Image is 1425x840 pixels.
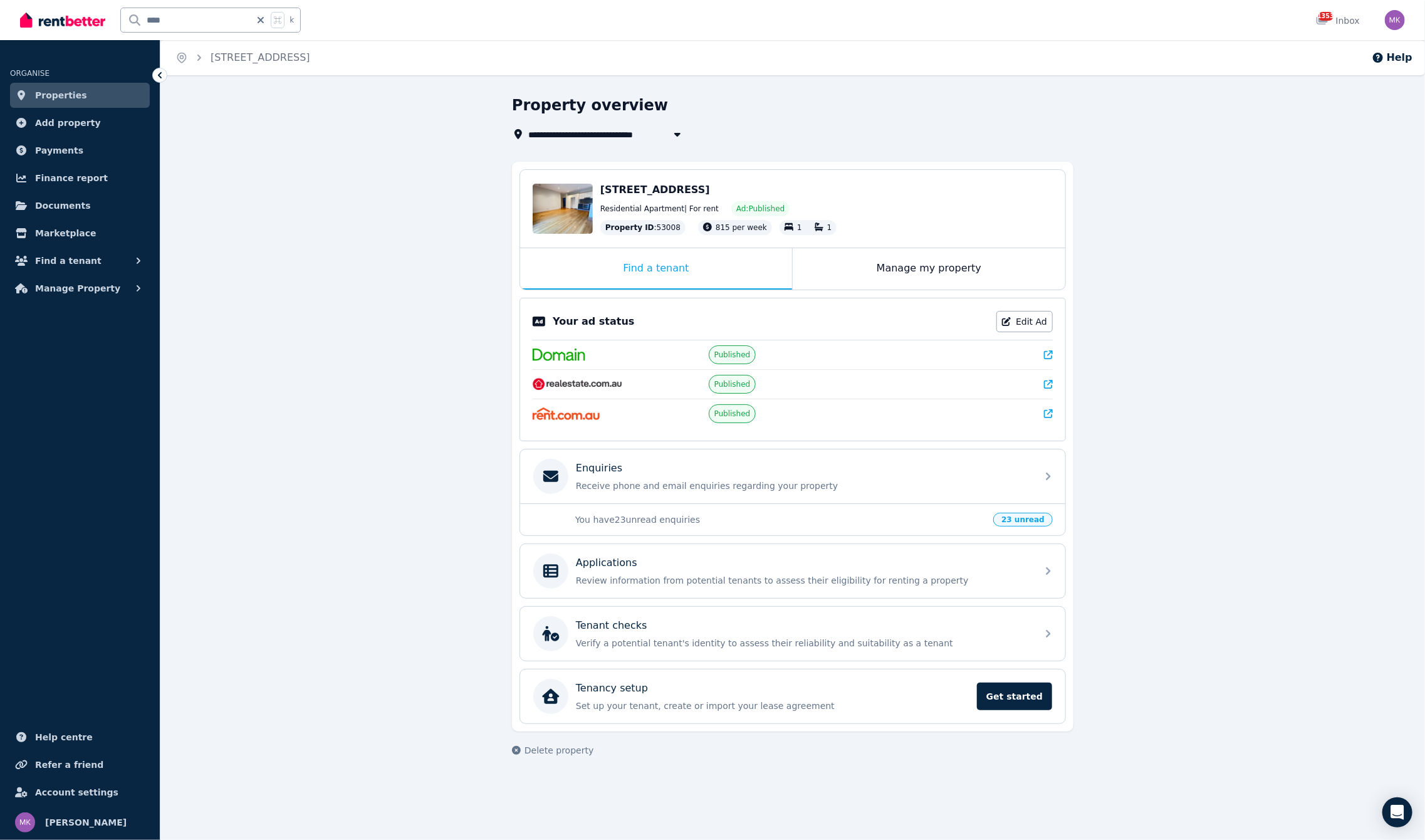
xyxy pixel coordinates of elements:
[714,350,751,360] span: Published
[525,744,593,757] span: Delete property
[993,513,1053,527] span: 23 unread
[35,757,103,772] span: Refer a friend
[576,637,1030,649] p: Verify a potential tenant's identity to assess their reliability and suitability as a tenant
[10,83,150,108] a: Properties
[512,744,593,757] button: Delete property
[576,574,1030,587] p: Review information from potential tenants to assess their eligibility for renting a property
[714,379,751,389] span: Published
[520,669,1065,723] a: Tenancy setupSet up your tenant, create or import your lease agreementGet started
[35,171,108,186] span: Finance report
[290,15,294,25] span: k
[35,88,87,103] span: Properties
[512,95,668,115] h1: Property overview
[520,544,1065,598] a: ApplicationsReview information from potential tenants to assess their eligibility for renting a p...
[10,276,150,301] button: Manage Property
[10,165,150,191] a: Finance report
[996,311,1053,332] a: Edit Ad
[553,314,634,329] p: Your ad status
[1318,12,1334,21] span: 1353
[977,683,1052,710] span: Get started
[10,69,50,78] span: ORGANISE
[576,461,622,476] p: Enquiries
[10,725,150,750] a: Help centre
[716,223,767,232] span: 815 per week
[10,110,150,135] a: Add property
[35,281,120,296] span: Manage Property
[533,378,622,391] img: RealEstate.com.au
[600,220,686,235] div: : 53008
[714,409,751,419] span: Published
[576,555,637,570] p: Applications
[160,40,325,75] nav: Breadcrumb
[533,407,600,420] img: Rent.com.au
[35,143,83,158] span: Payments
[211,51,310,63] a: [STREET_ADDRESS]
[827,223,832,232] span: 1
[576,480,1030,492] p: Receive phone and email enquiries regarding your property
[10,780,150,805] a: Account settings
[10,221,150,246] a: Marketplace
[10,752,150,777] a: Refer a friend
[1316,14,1360,27] div: Inbox
[605,223,654,233] span: Property ID
[520,607,1065,661] a: Tenant checksVerify a potential tenant's identity to assess their reliability and suitability as ...
[10,248,150,273] button: Find a tenant
[35,198,91,213] span: Documents
[1372,50,1412,65] button: Help
[1382,797,1412,827] div: Open Intercom Messenger
[576,618,647,633] p: Tenant checks
[45,815,127,830] span: [PERSON_NAME]
[793,248,1065,290] div: Manage my property
[1385,10,1405,30] img: Maor Kirsner
[797,223,802,232] span: 1
[10,138,150,163] a: Payments
[20,11,105,29] img: RentBetter
[575,513,986,526] p: You have 23 unread enquiries
[520,449,1065,503] a: EnquiriesReceive phone and email enquiries regarding your property
[35,730,93,745] span: Help centre
[35,253,102,268] span: Find a tenant
[35,785,118,800] span: Account settings
[576,700,969,712] p: Set up your tenant, create or import your lease agreement
[35,226,96,241] span: Marketplace
[10,193,150,218] a: Documents
[520,248,792,290] div: Find a tenant
[576,681,648,696] p: Tenancy setup
[600,204,719,214] span: Residential Apartment | For rent
[15,812,35,832] img: Maor Kirsner
[35,115,101,130] span: Add property
[736,204,785,214] span: Ad: Published
[533,349,585,361] img: Domain.com.au
[600,184,710,196] span: [STREET_ADDRESS]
